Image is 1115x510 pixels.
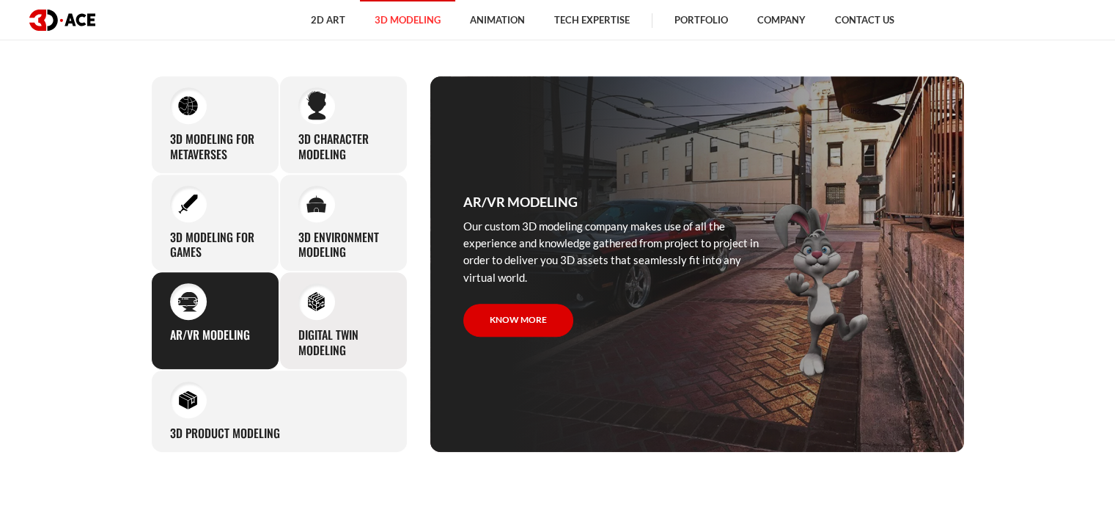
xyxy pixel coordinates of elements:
a: Know more [463,304,573,337]
img: 3D Modeling for Metaverses [178,95,198,115]
h3: 3D Modeling for Metaverses [170,131,260,162]
img: AR/VR modeling [178,292,198,312]
img: logo dark [29,10,95,31]
h3: AR/VR modeling [170,327,250,343]
h3: 3D environment modeling [298,230,389,261]
img: 3D modeling for games [178,194,198,214]
h3: Digital Twin modeling [298,327,389,358]
h3: 3D Product Modeling [170,426,280,441]
img: 3D Product Modeling [178,390,198,409]
p: Our custom 3D modeling company makes use of all the experience and knowledge gathered from projec... [463,218,764,287]
h3: AR/VR modeling [463,192,578,212]
img: Digital Twin modeling [306,292,326,312]
h3: 3D character modeling [298,131,389,162]
h3: 3D modeling for games [170,230,260,261]
img: 3D environment modeling [306,195,326,213]
img: 3D character modeling [306,91,326,121]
